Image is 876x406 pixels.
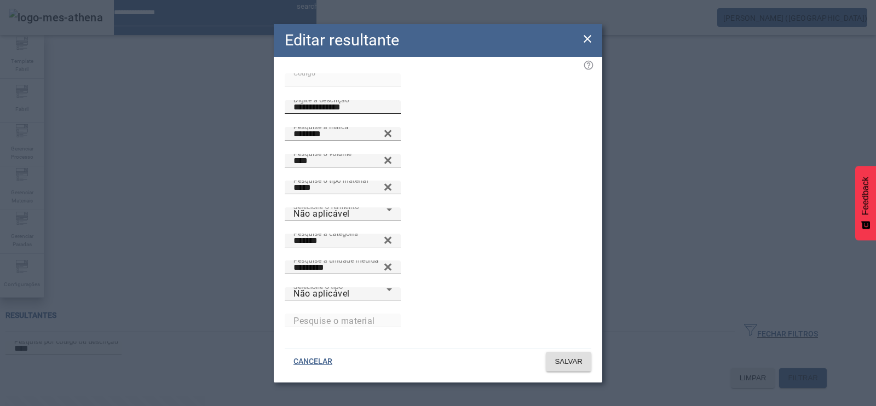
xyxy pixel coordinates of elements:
[293,208,350,219] span: Não aplicável
[293,176,368,184] mat-label: Pesquise o tipo material
[293,356,332,367] span: CANCELAR
[293,181,392,194] input: Number
[293,149,351,157] mat-label: Pesquise o volume
[293,234,392,247] input: Number
[861,177,871,215] span: Feedback
[293,314,392,327] input: Number
[293,315,375,326] mat-label: Pesquise o material
[293,154,392,167] input: Number
[293,96,349,103] mat-label: Digite a descrição
[293,288,350,299] span: Não aplicável
[293,127,392,141] input: Number
[293,229,358,237] mat-label: Pesquise a categoria
[293,256,379,264] mat-label: Pesquise a unidade medida
[855,166,876,240] button: Feedback - Mostrar pesquisa
[285,352,341,372] button: CANCELAR
[546,352,591,372] button: SALVAR
[293,123,349,130] mat-label: Pesquise a marca
[293,69,315,77] mat-label: Código
[293,261,392,274] input: Number
[555,356,583,367] span: SALVAR
[285,28,399,52] h2: Editar resultante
